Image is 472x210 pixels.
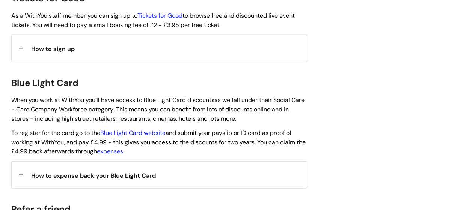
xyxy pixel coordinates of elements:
span: How to sign up [31,45,75,53]
span: To register for the card go to the and submit your payslip or ID card as proof of working at With... [11,129,306,156]
span: How to expense back your Blue Light Card [31,172,156,180]
span: Blue Light Card [11,77,78,88]
a: expenses [97,147,123,155]
span: as we fall under their Social Care - Care Company Workforce category [11,96,305,113]
a: Tickets for Good [137,12,182,19]
span: When you work at WithYou you’ll have access to Blue Light Card discounts . This means you can ben... [11,96,305,123]
span: As a WithYou staff member you can sign up to to browse free and discounted live event tickets. Yo... [11,12,295,29]
a: Blue Light Card website [100,129,166,137]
